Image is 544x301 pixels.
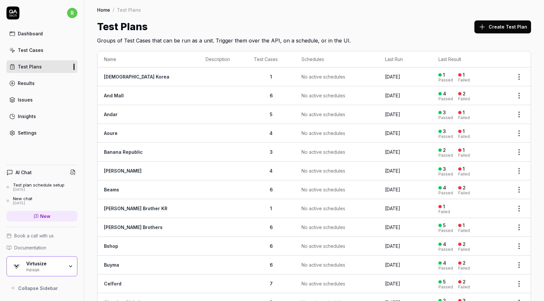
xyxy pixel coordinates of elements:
a: Documentation [6,244,77,251]
span: 4 [269,168,273,174]
div: Failed [438,210,450,214]
div: [DATE] [13,187,64,192]
div: Passed [438,116,453,120]
span: Documentation [14,244,46,251]
span: 6 [270,224,273,230]
span: 6 [270,187,273,192]
div: Passed [438,266,453,270]
th: Test Cases [247,51,295,67]
div: Failed [458,229,470,233]
div: Failed [458,116,470,120]
button: Create Test Plan [474,20,531,33]
div: 1 [463,223,465,228]
a: Andar [104,112,118,117]
a: Beams [104,187,119,192]
div: Test Cases [18,47,43,54]
a: [PERSON_NAME] [104,168,142,174]
div: Failed [458,285,470,289]
div: Failed [458,153,470,157]
div: 1 [443,204,445,210]
div: 4 [443,241,446,247]
div: Virtusize [26,261,64,267]
div: Results [18,80,35,87]
div: Passed [438,135,453,138]
span: 1 [270,206,272,211]
button: r [67,6,77,19]
a: Home [97,6,110,13]
div: Inpage [26,267,64,272]
div: 2 [463,260,466,266]
time: [DATE] [385,149,400,155]
div: Passed [438,78,453,82]
div: 5 [443,223,446,228]
a: New [6,211,77,222]
div: Failed [458,78,470,82]
th: Description [199,51,247,67]
a: Test Cases [6,44,77,56]
time: [DATE] [385,187,400,192]
div: Issues [18,96,33,103]
span: 7 [270,281,273,286]
a: Celford [104,281,121,286]
span: 6 [270,93,273,98]
div: 4 [443,91,446,97]
span: 5 [270,112,272,117]
div: 1 [463,110,465,115]
div: 4 [443,185,446,191]
span: No active schedules [301,280,345,287]
a: Dashboard [6,27,77,40]
a: Aoure [104,130,118,136]
span: 3 [270,149,273,155]
div: 5 [443,279,446,285]
h4: AI Chat [16,169,32,176]
span: 4 [269,130,273,136]
time: [DATE] [385,168,400,174]
a: Bshop [104,243,118,249]
time: [DATE] [385,224,400,230]
time: [DATE] [385,112,400,117]
div: Dashboard [18,30,43,37]
span: No active schedules [301,73,345,80]
time: [DATE] [385,206,400,211]
span: No active schedules [301,92,345,99]
a: Issues [6,93,77,106]
div: 2 [463,279,466,285]
a: Insights [6,110,77,123]
div: 1 [463,128,465,134]
span: No active schedules [301,130,345,137]
div: 3 [443,166,446,172]
div: New chat [13,196,32,201]
div: Test plan schedule setup [13,182,64,187]
div: Failed [458,172,470,176]
div: 2 [463,241,466,247]
span: No active schedules [301,261,345,268]
time: [DATE] [385,93,400,98]
a: Test Plans [6,60,77,73]
a: Banana Republic [104,149,143,155]
div: Passed [438,153,453,157]
span: No active schedules [301,205,345,212]
a: Settings [6,126,77,139]
span: 6 [270,243,273,249]
time: [DATE] [385,74,400,79]
time: [DATE] [385,243,400,249]
img: Virtusize Logo [11,260,22,272]
div: 3 [443,110,446,115]
div: Failed [458,266,470,270]
div: 2 [463,185,466,191]
span: No active schedules [301,149,345,155]
div: Settings [18,129,37,136]
div: Test Plans [18,63,42,70]
time: [DATE] [385,281,400,286]
th: Name [97,51,199,67]
span: New [40,213,51,220]
div: Passed [438,191,453,195]
div: 4 [443,260,446,266]
button: Virtusize LogoVirtusizeInpage [6,256,77,276]
a: New chat[DATE] [6,196,77,206]
div: / [113,6,114,13]
span: No active schedules [301,167,345,174]
span: Book a call with us [14,232,54,239]
th: Last Run [379,51,432,67]
div: Passed [438,247,453,251]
